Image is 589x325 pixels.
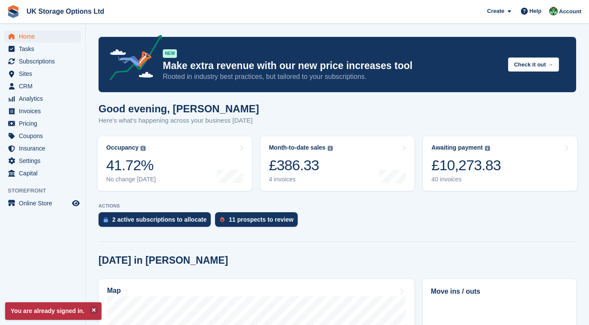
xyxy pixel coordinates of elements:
span: Create [487,7,504,15]
a: menu [4,167,81,179]
a: Preview store [71,198,81,208]
h2: Map [107,287,121,295]
div: Month-to-date sales [269,144,326,151]
button: Check it out → [508,57,559,72]
span: Online Store [19,197,70,209]
a: menu [4,105,81,117]
a: menu [4,55,81,67]
a: menu [4,43,81,55]
a: Month-to-date sales £386.33 4 invoices [260,136,415,191]
img: price-adjustments-announcement-icon-8257ccfd72463d97f412b2fc003d46551f7dbcb40ab6d574587a9cd5c0d94... [102,35,162,84]
div: 40 invoices [431,176,501,183]
a: UK Storage Options Ltd [23,4,108,18]
span: CRM [19,80,70,92]
img: stora-icon-8386f47178a22dfd0bd8f6a31ec36ba5ce8667c1dd55bd0f319d3a0aa187defe.svg [7,5,20,18]
span: Account [559,7,581,16]
div: NEW [163,49,177,58]
span: Invoices [19,105,70,117]
span: Capital [19,167,70,179]
a: menu [4,117,81,129]
div: 41.72% [106,156,156,174]
div: 4 invoices [269,176,333,183]
img: active_subscription_to_allocate_icon-d502201f5373d7db506a760aba3b589e785aa758c864c3986d89f69b8ff3... [104,217,108,223]
p: You are already signed in. [5,302,102,320]
h1: Good evening, [PERSON_NAME] [99,103,259,114]
img: icon-info-grey-7440780725fd019a000dd9b08b2336e03edf1995a4989e88bcd33f0948082b44.svg [328,146,333,151]
div: Occupancy [106,144,138,151]
img: Andrew Smith [549,7,558,15]
a: menu [4,197,81,209]
span: Tasks [19,43,70,55]
span: Insurance [19,142,70,154]
span: Home [19,30,70,42]
div: Awaiting payment [431,144,483,151]
span: Analytics [19,93,70,105]
span: Sites [19,68,70,80]
a: menu [4,142,81,154]
a: menu [4,155,81,167]
div: 11 prospects to review [229,216,293,223]
a: 2 active subscriptions to allocate [99,212,215,231]
div: 2 active subscriptions to allocate [112,216,206,223]
a: menu [4,80,81,92]
div: £10,273.83 [431,156,501,174]
p: ACTIONS [99,203,576,209]
a: 11 prospects to review [215,212,302,231]
img: icon-info-grey-7440780725fd019a000dd9b08b2336e03edf1995a4989e88bcd33f0948082b44.svg [141,146,146,151]
a: menu [4,30,81,42]
a: menu [4,68,81,80]
img: prospect-51fa495bee0391a8d652442698ab0144808aea92771e9ea1ae160a38d050c398.svg [220,217,224,222]
span: Pricing [19,117,70,129]
span: Settings [19,155,70,167]
h2: [DATE] in [PERSON_NAME] [99,255,228,266]
span: Coupons [19,130,70,142]
img: icon-info-grey-7440780725fd019a000dd9b08b2336e03edf1995a4989e88bcd33f0948082b44.svg [485,146,490,151]
a: menu [4,93,81,105]
span: Storefront [8,187,85,195]
span: Help [529,7,541,15]
p: Rooted in industry best practices, but tailored to your subscriptions. [163,72,501,81]
span: Subscriptions [19,55,70,67]
p: Here's what's happening across your business [DATE] [99,116,259,126]
div: No change [DATE] [106,176,156,183]
a: Awaiting payment £10,273.83 40 invoices [423,136,577,191]
p: Make extra revenue with our new price increases tool [163,60,501,72]
h2: Move ins / outs [431,286,568,297]
div: £386.33 [269,156,333,174]
a: Occupancy 41.72% No change [DATE] [98,136,252,191]
a: menu [4,130,81,142]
